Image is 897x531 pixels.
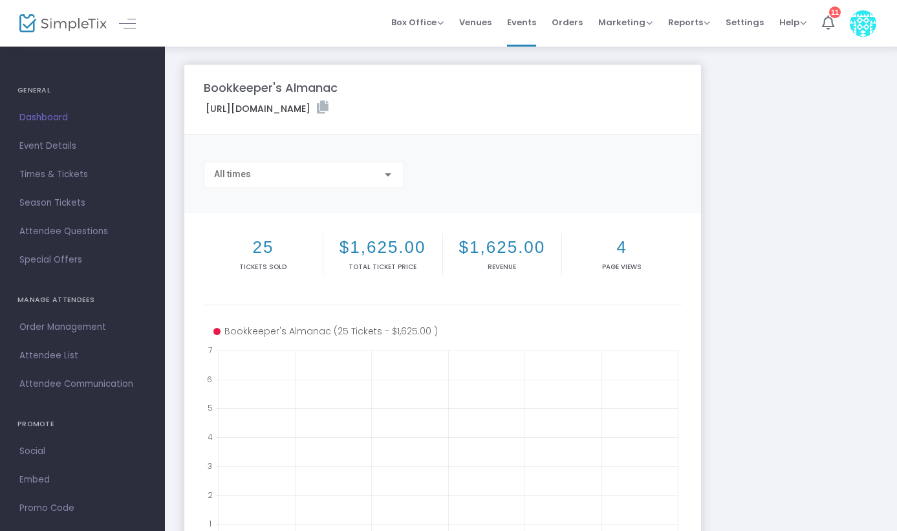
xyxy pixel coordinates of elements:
[17,411,147,437] h4: PROMOTE
[17,287,147,313] h4: MANAGE ATTENDEES
[779,16,806,28] span: Help
[19,195,146,211] span: Season Tickets
[19,223,146,240] span: Attendee Questions
[565,262,679,272] p: Page Views
[209,518,211,529] text: 1
[206,237,320,257] h2: 25
[507,6,536,39] span: Events
[19,166,146,183] span: Times & Tickets
[829,6,841,18] div: 11
[214,169,251,179] span: All times
[598,16,653,28] span: Marketing
[208,431,213,442] text: 4
[19,443,146,460] span: Social
[391,16,444,28] span: Box Office
[668,16,710,28] span: Reports
[208,489,213,500] text: 2
[19,347,146,364] span: Attendee List
[208,345,212,356] text: 7
[19,319,146,336] span: Order Management
[204,79,338,96] m-panel-title: Bookkeeper's Almanac
[19,138,146,155] span: Event Details
[19,500,146,517] span: Promo Code
[726,6,764,39] span: Settings
[565,237,679,257] h2: 4
[19,376,146,393] span: Attendee Communication
[326,237,440,257] h2: $1,625.00
[19,109,146,126] span: Dashboard
[207,373,212,384] text: 6
[208,402,213,413] text: 5
[446,262,559,272] p: Revenue
[19,252,146,268] span: Special Offers
[17,78,147,103] h4: GENERAL
[208,460,212,471] text: 3
[459,6,492,39] span: Venues
[552,6,583,39] span: Orders
[19,471,146,488] span: Embed
[206,262,320,272] p: Tickets sold
[446,237,559,257] h2: $1,625.00
[206,101,329,116] label: [URL][DOMAIN_NAME]
[326,262,440,272] p: Total Ticket Price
